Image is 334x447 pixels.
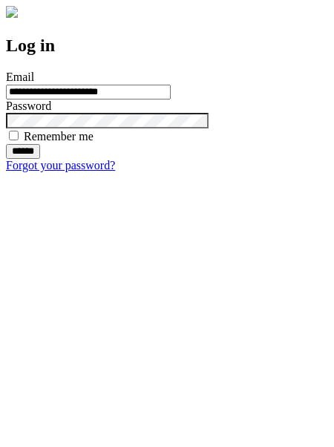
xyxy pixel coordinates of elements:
label: Remember me [24,130,94,143]
label: Email [6,71,34,83]
h2: Log in [6,36,328,56]
label: Password [6,99,51,112]
img: logo-4e3dc11c47720685a147b03b5a06dd966a58ff35d612b21f08c02c0306f2b779.png [6,6,18,18]
a: Forgot your password? [6,159,115,172]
